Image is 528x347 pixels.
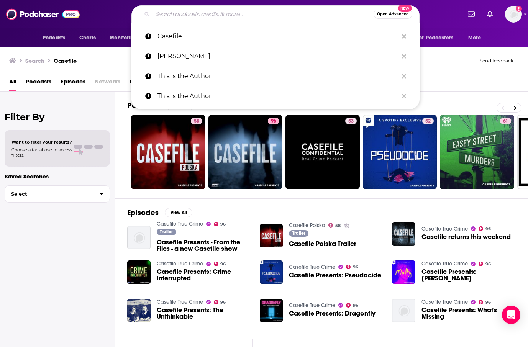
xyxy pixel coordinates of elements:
a: 53 [285,115,360,189]
span: 61 [503,118,508,125]
a: Casefile Presents: Dragonfly [289,310,376,317]
a: Credits [130,75,149,91]
a: This is the Author [131,66,420,86]
a: Casefile True Crime [421,226,468,232]
a: Casefile Presents: The Unthinkable [157,307,251,320]
a: Casefile returns this weekend [421,234,511,240]
span: Logged in as nitabasu [505,6,522,23]
span: Trailer [160,229,173,234]
a: Casefile Polska [289,222,325,229]
a: Casefile True Crime [157,260,203,267]
img: User Profile [505,6,522,23]
a: PodcastsView All [127,101,194,110]
h2: Podcasts [127,101,160,110]
span: Want to filter your results? [11,139,72,145]
a: Casefile Presents - From the Files - a new Casefile show [157,239,251,252]
button: Select [5,185,110,203]
span: Casefile Presents: [PERSON_NAME] [421,268,515,282]
a: This is the Author [131,86,420,106]
span: Networks [95,75,120,91]
input: Search podcasts, credits, & more... [152,8,374,20]
a: Casefile Presents: Matty [421,268,515,282]
img: Casefile Presents: Pseudocide [260,260,283,284]
p: Hayden Panettiere [157,46,398,66]
span: 96 [353,304,358,307]
button: open menu [463,31,491,45]
img: Casefile Presents: Crime Interrupted [127,260,151,284]
span: 58 [335,224,341,228]
span: 96 [485,227,491,231]
span: 53 [348,118,354,125]
p: Saved Searches [5,173,110,180]
a: Casefile True Crime [157,299,203,305]
a: 58 [328,223,341,228]
h2: Episodes [127,208,159,218]
span: 96 [353,265,358,269]
a: 61 [440,115,514,189]
a: Casefile Polska Trailer [289,241,356,247]
img: Casefile Presents - From the Files - a new Casefile show [127,226,151,249]
button: Show profile menu [505,6,522,23]
a: 58 [191,118,202,124]
a: 96 [346,303,358,308]
a: 61 [500,118,511,124]
a: Casefile Presents: What's Missing [392,299,415,322]
svg: Add a profile image [516,6,522,12]
a: EpisodesView All [127,208,192,218]
button: View All [165,208,192,217]
span: 96 [485,301,491,304]
img: Podchaser - Follow, Share and Rate Podcasts [6,7,80,21]
span: Podcasts [43,33,65,43]
a: 52 [422,118,434,124]
div: Search podcasts, credits, & more... [131,5,420,23]
span: 96 [220,301,226,304]
span: Trailer [292,231,305,236]
img: Casefile returns this weekend [392,222,415,246]
h3: Casefile [54,57,77,64]
a: 96 [214,300,226,304]
a: [PERSON_NAME] [131,46,420,66]
a: Casefile True Crime [157,221,203,227]
a: Casefile [131,26,420,46]
img: Casefile Presents: Matty [392,260,415,284]
span: Episodes [61,75,85,91]
h2: Filter By [5,111,110,123]
a: Casefile Presents: What's Missing [421,307,515,320]
a: Casefile True Crime [289,264,335,270]
p: Casefile [157,26,398,46]
a: 96 [479,300,491,304]
a: Casefile True Crime [289,302,335,309]
a: Show notifications dropdown [465,8,478,21]
span: 96 [485,262,491,266]
span: 96 [220,262,226,266]
button: Open AdvancedNew [374,10,412,19]
h3: Search [25,57,44,64]
a: All [9,75,16,91]
span: 52 [425,118,431,125]
a: Casefile Presents: Crime Interrupted [157,268,251,282]
span: For Podcasters [416,33,453,43]
a: Casefile True Crime [421,260,468,267]
a: 96 [346,265,358,269]
a: 96 [268,118,279,124]
a: Show notifications dropdown [484,8,496,21]
img: Casefile Presents: Dragonfly [260,299,283,322]
a: 52 [363,115,437,189]
span: New [398,5,412,12]
a: Charts [74,31,100,45]
span: Podcasts [26,75,51,91]
img: Casefile Polska Trailer [260,224,283,247]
